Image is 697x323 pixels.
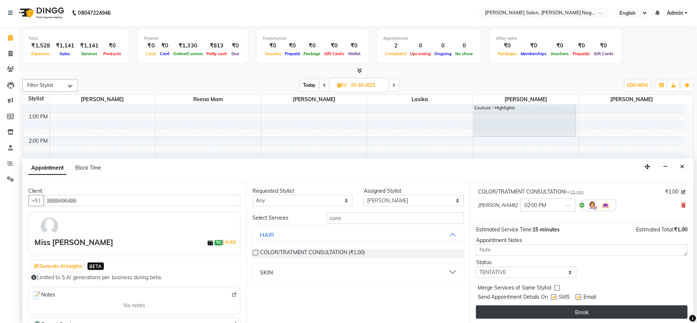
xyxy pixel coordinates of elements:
[385,41,410,50] div: 2
[565,188,584,194] small: for
[681,189,686,193] i: Edit price
[53,95,158,104] span: [PERSON_NAME]
[90,261,107,268] span: BETA
[262,248,367,257] span: COLOR/TRATMENT CONSULTATION (₹1.00)
[571,51,592,56] span: Prepaids
[258,227,462,240] button: HAIR
[579,95,685,104] span: [PERSON_NAME]
[520,41,549,50] div: ₹0
[174,41,207,50] div: ₹1,330
[636,225,674,232] span: Estimated Total:
[479,187,584,195] div: COLOR/TRATMENT CONSULTATION
[665,187,678,195] span: ₹1.00
[224,237,239,245] span: |
[231,41,244,50] div: ₹0
[571,188,584,194] span: 15 min
[30,112,53,120] div: 1:00 PM
[147,41,161,50] div: ₹0
[35,260,87,270] button: Generate AI Insights
[35,272,240,280] div: Limited to 5 AI generations per business during beta.
[477,258,576,265] div: Status
[559,292,570,301] span: SMS
[328,211,465,223] input: Search by service name
[104,51,126,56] span: Products
[434,51,455,56] span: Ongoing
[434,41,455,50] div: 0
[265,35,364,41] div: Redemption
[263,95,369,104] span: [PERSON_NAME]
[474,95,579,104] span: [PERSON_NAME]
[497,35,616,41] div: Other sales
[348,51,364,56] span: Wallet
[38,236,116,247] div: Miss [PERSON_NAME]
[82,51,102,56] span: Services
[549,41,571,50] div: ₹0
[158,95,263,104] span: reena mam
[337,82,351,88] span: Fri
[348,41,364,50] div: ₹0
[207,41,231,50] div: ₹813
[33,51,55,56] span: Expenses
[477,304,687,317] button: Book
[475,88,576,136] div: [PERSON_NAME], 12:00 PM-02:00 PM, Color Couture - Highlights
[385,51,410,56] span: Completed
[147,51,161,56] span: Cash
[520,51,549,56] span: Memberships
[477,235,687,243] div: Appointment Notes
[30,136,53,144] div: 2:00 PM
[232,51,243,56] span: Due
[126,300,148,308] span: No notes
[601,200,610,209] img: Interior.png
[265,51,285,56] span: Voucher
[78,164,104,170] span: Block Time
[104,41,126,50] div: ₹0
[174,51,207,56] span: Online/Custom
[285,51,303,56] span: Prepaid
[455,41,476,50] div: 0
[677,160,687,172] button: Close
[592,41,616,50] div: ₹0
[161,51,174,56] span: Card
[32,35,126,41] div: Total
[385,35,476,41] div: Appointment
[533,225,560,232] span: 15 minutes
[226,237,239,245] a: Add
[265,41,285,50] div: ₹0
[478,292,549,301] span: Send Appointment Details On
[324,41,348,50] div: ₹0
[303,41,324,50] div: ₹0
[47,194,242,205] input: Search by Name/Mobile/Email/Code
[30,82,56,88] span: Filter Stylist
[32,194,47,205] button: +91
[497,51,520,56] span: Packages
[258,264,462,277] button: SKIN
[625,80,650,90] button: ADD NEW
[478,283,552,292] span: Merge Services of Same Stylist
[584,292,596,301] span: Email
[255,186,354,194] div: Requested Stylist
[351,79,387,90] input: 2025-10-03
[549,51,571,56] span: Vouchers
[207,51,231,56] span: Petty cash
[477,225,533,232] span: Estimated Service Time:
[479,200,518,208] span: [PERSON_NAME]
[56,41,80,50] div: ₹1,141
[302,79,320,90] span: Today
[262,229,276,238] div: HAIR
[19,3,69,23] img: logo
[147,35,244,41] div: Finance
[588,200,597,209] img: Hairdresser.png
[410,41,434,50] div: 0
[303,51,324,56] span: Package
[32,41,56,50] div: ₹1,528
[32,161,69,174] span: Appointment
[497,41,520,50] div: ₹0
[455,51,476,56] span: No show
[627,82,649,88] span: ADD NEW
[81,3,113,23] b: 08047224946
[324,51,348,56] span: Gift Cards
[571,41,592,50] div: ₹0
[32,186,242,194] div: Client
[410,51,434,56] span: Upcoming
[26,95,53,102] div: Stylist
